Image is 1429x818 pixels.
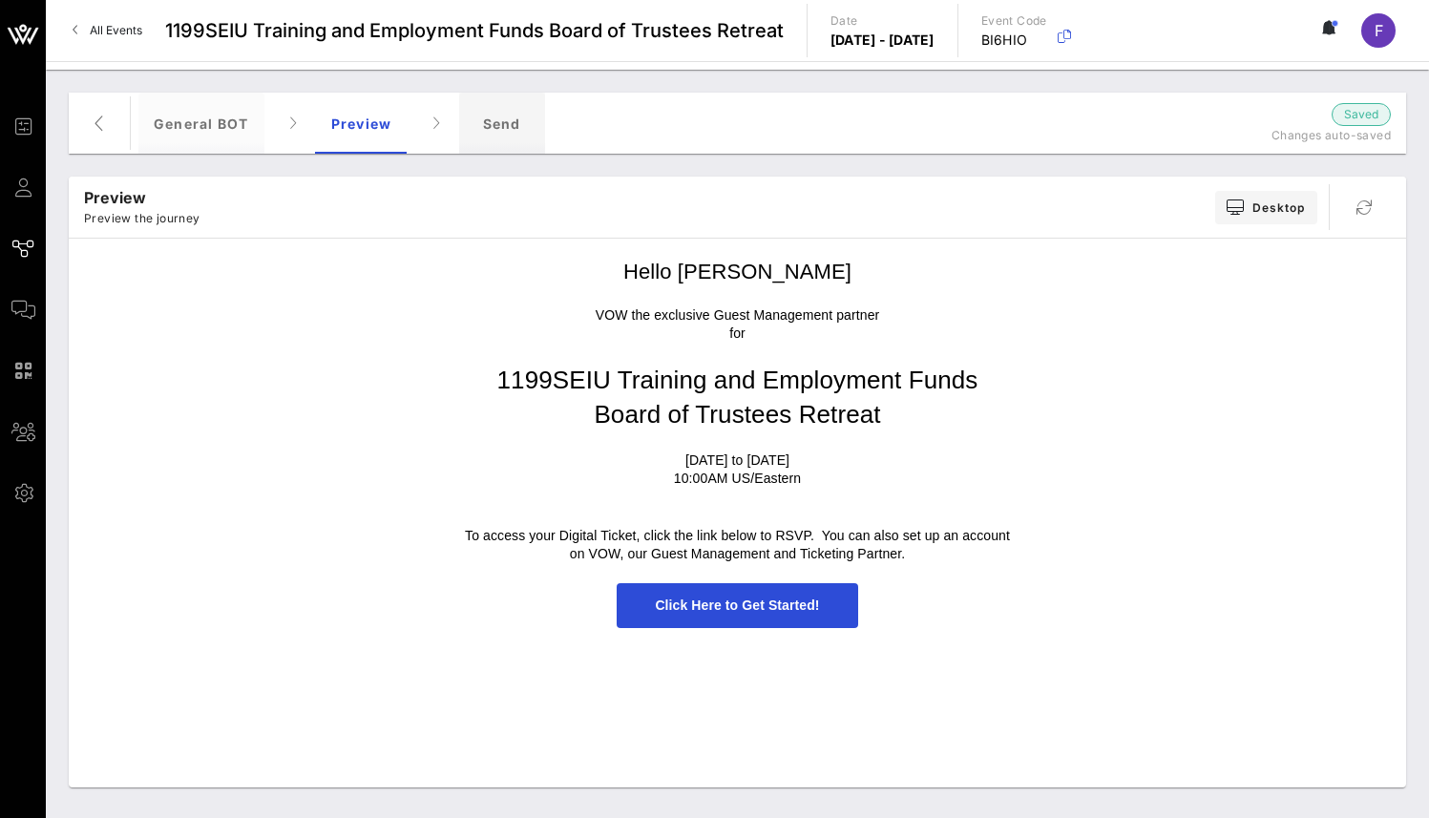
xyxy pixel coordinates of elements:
p: Changes auto-saved [1152,126,1391,145]
p: To access your Digital Ticket, click the link below to RSVP. You can also set up an account on VO... [461,527,1015,564]
span: 1199SEIU Training and Employment Funds Board of Trustees Retreat [165,16,784,45]
p: 1199SEIU Training and Employment Funds Board of Trustees Retreat [461,363,1015,432]
a: Click Here to Get Started! [617,583,857,628]
span: Hello [PERSON_NAME] [623,260,851,283]
div: Preview [316,93,408,154]
span: Desktop [1227,199,1306,215]
p: Event Code [981,11,1047,31]
span: Click Here to Get Started! [655,598,819,613]
button: Desktop [1215,191,1317,224]
span: All Events [90,23,142,37]
div: General BOT [138,93,264,154]
p: Preview [84,186,200,209]
p: [DATE] to [DATE] [461,451,1015,471]
span: Saved [1344,105,1378,124]
p: Preview the journey [84,209,200,228]
p: Date [830,11,935,31]
span: F [1375,21,1383,40]
div: F [1361,13,1396,48]
p: BI6HIO [981,31,1047,50]
p: [DATE] - [DATE] [830,31,935,50]
div: Send [459,93,545,154]
p: VOW the exclusive Guest Management partner for [461,306,1015,344]
a: All Events [61,15,154,46]
p: 10:00AM US/Eastern [461,470,1015,489]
